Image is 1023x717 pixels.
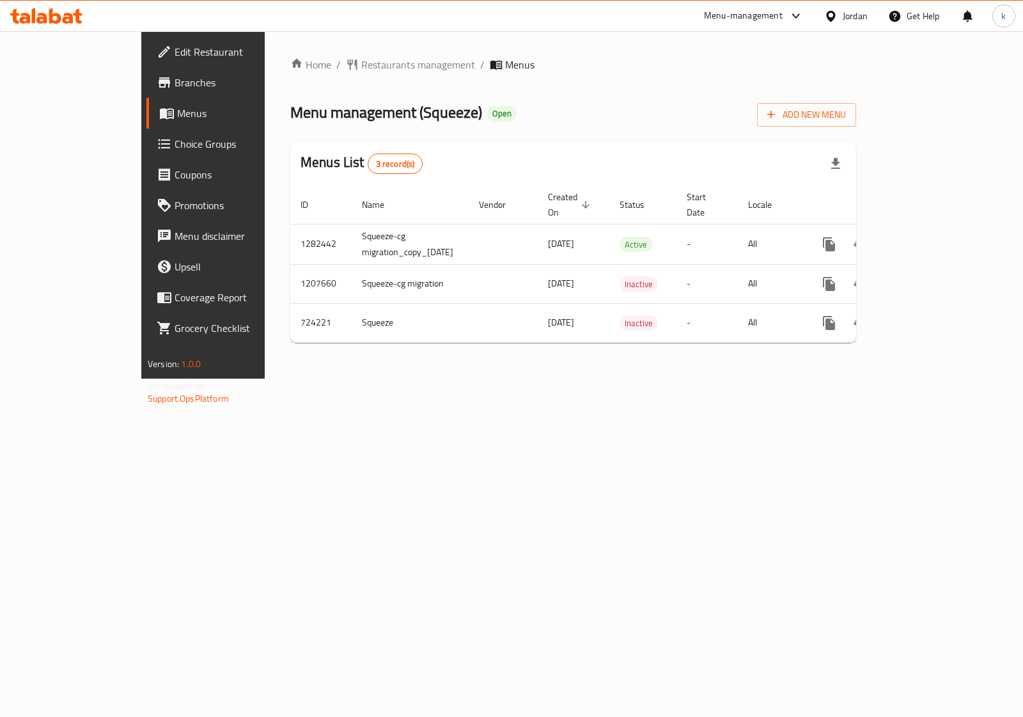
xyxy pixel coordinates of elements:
button: Change Status [845,229,875,260]
td: All [738,264,804,303]
span: Promotions [175,198,302,213]
span: Menu disclaimer [175,228,302,244]
a: Promotions [146,190,312,221]
span: [DATE] [548,235,574,252]
span: Inactive [620,316,658,331]
div: Menu-management [704,8,783,24]
span: Active [620,237,652,252]
div: Inactive [620,315,658,331]
button: more [814,269,845,299]
button: Change Status [845,308,875,338]
span: Restaurants management [361,57,475,72]
span: 3 record(s) [368,158,423,170]
span: Grocery Checklist [175,320,302,336]
span: Add New Menu [767,107,846,123]
td: Squeeze-cg migration_copy_[DATE] [352,224,469,264]
span: Inactive [620,277,658,292]
td: - [676,303,738,342]
th: Actions [804,185,947,225]
a: Grocery Checklist [146,313,312,343]
span: Locale [748,197,788,212]
span: Vendor [479,197,522,212]
a: Upsell [146,251,312,282]
span: Upsell [175,259,302,274]
li: / [336,57,341,72]
a: Support.OpsPlatform [148,390,229,407]
a: Choice Groups [146,129,312,159]
span: Coverage Report [175,290,302,305]
span: Coupons [175,167,302,182]
td: - [676,224,738,264]
span: Menu management ( Squeeze ) [290,98,482,127]
span: [DATE] [548,314,574,331]
td: Squeeze [352,303,469,342]
span: Edit Restaurant [175,44,302,59]
span: Menus [177,106,302,121]
button: Add New Menu [757,103,856,127]
a: Menu disclaimer [146,221,312,251]
a: Menus [146,98,312,129]
td: 1282442 [290,224,352,264]
a: Branches [146,67,312,98]
span: k [1001,9,1006,23]
span: ID [301,197,325,212]
a: Coverage Report [146,282,312,313]
div: Inactive [620,276,658,292]
a: Restaurants management [346,57,475,72]
td: - [676,264,738,303]
a: Edit Restaurant [146,36,312,67]
div: Export file [820,148,851,179]
nav: breadcrumb [290,57,856,72]
span: Start Date [687,189,722,220]
button: more [814,229,845,260]
div: Total records count [368,154,423,174]
button: more [814,308,845,338]
span: 1.0.0 [181,356,201,372]
span: Menus [505,57,535,72]
td: All [738,224,804,264]
a: Coupons [146,159,312,190]
div: Open [487,106,517,122]
span: Open [487,108,517,119]
span: Name [362,197,401,212]
span: [DATE] [548,275,574,292]
span: Version: [148,356,179,372]
td: Squeeze-cg migration [352,264,469,303]
span: Branches [175,75,302,90]
span: Created On [548,189,594,220]
span: Get support on: [148,377,207,394]
span: Status [620,197,661,212]
table: enhanced table [290,185,947,343]
div: Jordan [843,9,868,23]
td: 1207660 [290,264,352,303]
td: All [738,303,804,342]
td: 724221 [290,303,352,342]
span: Choice Groups [175,136,302,152]
li: / [480,57,485,72]
h2: Menus List [301,153,423,174]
